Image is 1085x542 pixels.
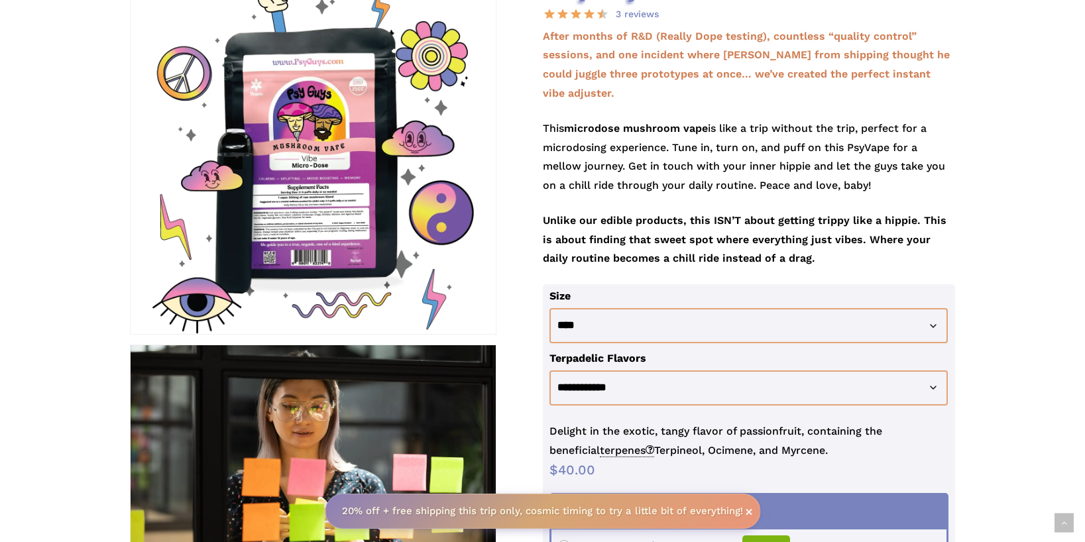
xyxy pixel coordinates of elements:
strong: Unlike our edible products, this ISN’T about getting trippy like a hippie. This is about finding ... [543,214,946,265]
bdi: 40.00 [549,462,595,478]
p: This is like a trip without the trip, perfect for a microdosing experience. Tune in, turn on, and... [543,119,956,211]
a: Back to top [1055,514,1074,533]
strong: 20% off + free shipping this trip only, cosmic timing to try a little bit of everything! [342,505,743,517]
label: Terpadelic Flavors [549,352,646,364]
p: Delight in the exotic, tangy flavor of passionfruit, containing the beneficial Terpineol, Ocimene... [549,422,949,461]
span: × [745,504,753,517]
span: terpenes [600,444,654,457]
label: Size [549,290,571,302]
strong: microdose mushroom vape [564,122,708,135]
strong: After months of R&D (Really Dope testing), countless “quality control” sessions, and one incident... [543,30,950,99]
span: $ [549,462,558,478]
